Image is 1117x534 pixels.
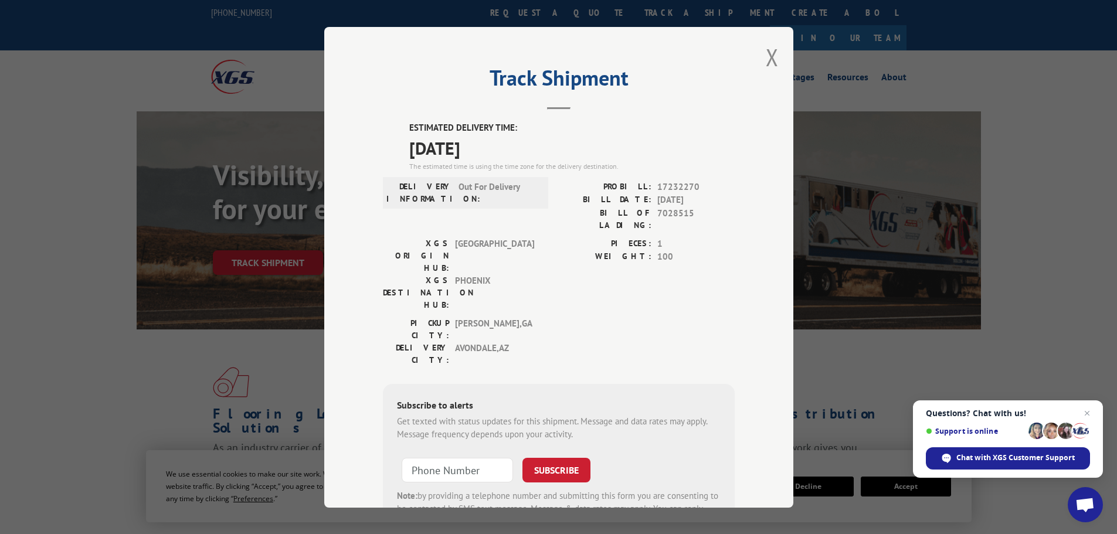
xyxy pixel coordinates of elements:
label: PROBILL: [559,180,651,193]
label: XGS DESTINATION HUB: [383,274,449,311]
div: Open chat [1068,487,1103,522]
label: BILL OF LADING: [559,206,651,231]
label: BILL DATE: [559,193,651,207]
label: DELIVERY INFORMATION: [386,180,453,205]
span: 100 [657,250,735,264]
label: ESTIMATED DELIVERY TIME: [409,121,735,135]
label: PIECES: [559,237,651,250]
label: WEIGHT: [559,250,651,264]
strong: Note: [397,489,417,501]
span: Support is online [926,427,1024,436]
span: 1 [657,237,735,250]
label: XGS ORIGIN HUB: [383,237,449,274]
span: Close chat [1080,406,1094,420]
span: 7028515 [657,206,735,231]
span: [GEOGRAPHIC_DATA] [455,237,534,274]
div: Subscribe to alerts [397,397,721,414]
button: Close modal [766,42,779,73]
span: [PERSON_NAME] , GA [455,317,534,341]
span: Out For Delivery [459,180,538,205]
span: Questions? Chat with us! [926,409,1090,418]
span: [DATE] [409,134,735,161]
label: PICKUP CITY: [383,317,449,341]
div: Chat with XGS Customer Support [926,447,1090,470]
span: 17232270 [657,180,735,193]
div: by providing a telephone number and submitting this form you are consenting to be contacted by SM... [397,489,721,529]
span: Chat with XGS Customer Support [956,453,1075,463]
h2: Track Shipment [383,70,735,92]
div: Get texted with status updates for this shipment. Message and data rates may apply. Message frequ... [397,414,721,441]
input: Phone Number [402,457,513,482]
span: AVONDALE , AZ [455,341,534,366]
button: SUBSCRIBE [522,457,590,482]
label: DELIVERY CITY: [383,341,449,366]
span: [DATE] [657,193,735,207]
div: The estimated time is using the time zone for the delivery destination. [409,161,735,171]
span: PHOENIX [455,274,534,311]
